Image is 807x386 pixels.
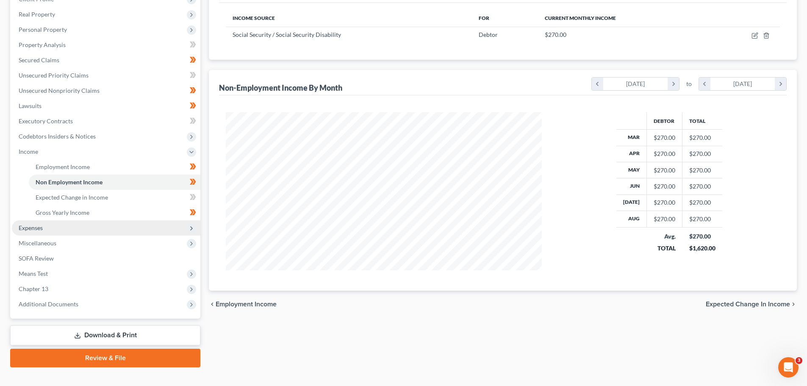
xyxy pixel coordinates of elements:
[479,15,489,21] span: For
[616,130,647,146] th: Mar
[682,162,722,178] td: $270.00
[12,68,200,83] a: Unsecured Priority Claims
[686,80,692,88] span: to
[19,270,48,277] span: Means Test
[545,15,616,21] span: Current Monthly Income
[682,112,722,129] th: Total
[19,56,59,64] span: Secured Claims
[12,83,200,98] a: Unsecured Nonpriority Claims
[10,325,200,345] a: Download & Print
[682,130,722,146] td: $270.00
[19,11,55,18] span: Real Property
[654,232,676,241] div: Avg.
[654,182,675,191] div: $270.00
[706,301,797,308] button: Expected Change in Income chevron_right
[216,301,277,308] span: Employment Income
[12,37,200,53] a: Property Analysis
[682,146,722,162] td: $270.00
[19,102,42,109] span: Lawsuits
[10,349,200,367] a: Review & File
[616,178,647,194] th: Jun
[19,26,67,33] span: Personal Property
[654,166,675,175] div: $270.00
[654,133,675,142] div: $270.00
[209,301,277,308] button: chevron_left Employment Income
[682,194,722,211] td: $270.00
[699,78,710,90] i: chevron_left
[592,78,603,90] i: chevron_left
[29,175,200,190] a: Non Employment Income
[654,244,676,253] div: TOTAL
[616,194,647,211] th: [DATE]
[209,301,216,308] i: chevron_left
[29,159,200,175] a: Employment Income
[19,224,43,231] span: Expenses
[36,209,89,216] span: Gross Yearly Income
[19,72,89,79] span: Unsecured Priority Claims
[710,78,775,90] div: [DATE]
[654,150,675,158] div: $270.00
[12,114,200,129] a: Executory Contracts
[36,178,103,186] span: Non Employment Income
[682,178,722,194] td: $270.00
[689,232,715,241] div: $270.00
[647,112,682,129] th: Debtor
[790,301,797,308] i: chevron_right
[616,146,647,162] th: Apr
[654,198,675,207] div: $270.00
[778,357,799,378] iframe: Intercom live chat
[19,117,73,125] span: Executory Contracts
[19,133,96,140] span: Codebtors Insiders & Notices
[689,244,715,253] div: $1,620.00
[19,255,54,262] span: SOFA Review
[29,205,200,220] a: Gross Yearly Income
[12,53,200,68] a: Secured Claims
[36,163,90,170] span: Employment Income
[479,31,498,38] span: Debtor
[19,87,100,94] span: Unsecured Nonpriority Claims
[36,194,108,201] span: Expected Change in Income
[19,300,78,308] span: Additional Documents
[603,78,668,90] div: [DATE]
[545,31,566,38] span: $270.00
[19,148,38,155] span: Income
[616,211,647,227] th: Aug
[775,78,786,90] i: chevron_right
[19,239,56,247] span: Miscellaneous
[706,301,790,308] span: Expected Change in Income
[233,15,275,21] span: Income Source
[19,285,48,292] span: Chapter 13
[12,98,200,114] a: Lawsuits
[19,41,66,48] span: Property Analysis
[219,83,342,93] div: Non-Employment Income By Month
[29,190,200,205] a: Expected Change in Income
[616,162,647,178] th: May
[654,215,675,223] div: $270.00
[233,31,341,38] span: Social Security / Social Security Disability
[668,78,679,90] i: chevron_right
[796,357,802,364] span: 3
[682,211,722,227] td: $270.00
[12,251,200,266] a: SOFA Review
